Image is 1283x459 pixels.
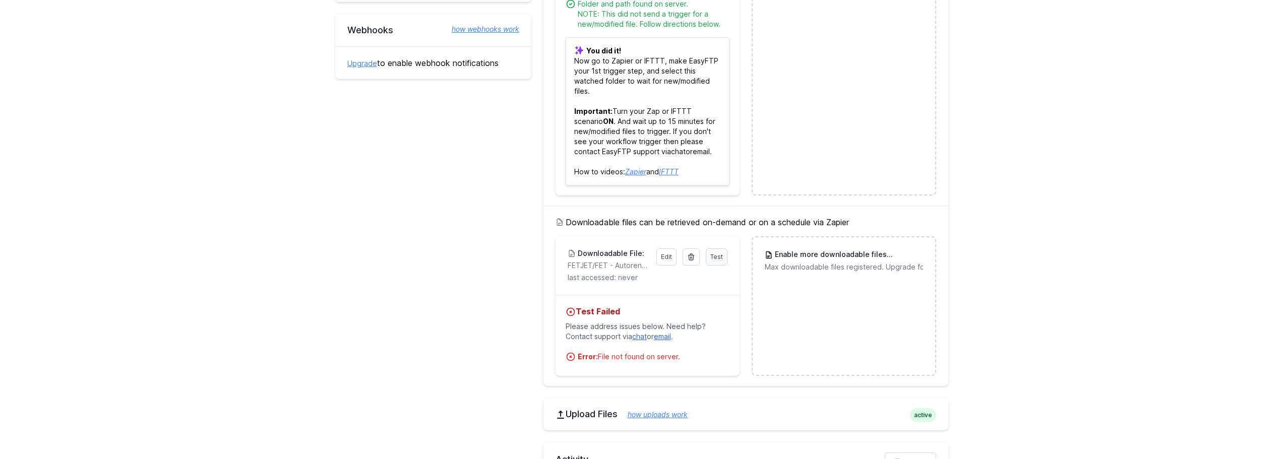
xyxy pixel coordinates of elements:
[566,305,729,317] h4: Test Failed
[556,408,936,420] h2: Upload Files
[586,46,621,55] b: You did it!
[568,273,727,283] p: last accessed: never
[578,352,598,361] strong: Error:
[654,332,671,341] a: email
[618,410,688,419] a: how uploads work
[710,253,723,260] span: Test
[568,260,650,271] p: FETJET/FET - Autorenewal Success for [PERSON_NAME]
[706,248,727,266] a: Test
[603,117,614,125] b: ON
[347,59,377,68] a: Upgrade
[632,332,647,341] a: chat
[442,24,519,34] a: how webhooks work
[576,248,644,258] h3: Downloadable File:
[574,107,613,115] b: Important:
[556,216,936,228] h5: Downloadable files can be retrieved on-demand or on a schedule via Zapier
[566,37,729,185] p: Now go to Zapier or IFTTT, make EasyFTP your 1st trigger step, and select this watched folder to ...
[656,248,677,266] a: Edit
[625,167,646,176] a: Zapier
[753,237,935,284] a: Enable more downloadable filesUpgrade Max downloadable files registered. Upgrade for more.
[566,317,729,346] p: Please address issues below. Need help? Contact support via or .
[765,262,923,272] p: Max downloadable files registered. Upgrade for more.
[659,167,679,176] a: IFTTT
[887,250,923,260] span: Upgrade
[1233,409,1271,447] iframe: Drift Widget Chat Controller
[335,46,531,79] div: to enable webhook notifications
[693,147,710,156] a: email
[347,24,519,36] h2: Webhooks
[671,147,686,156] a: chat
[773,249,923,260] h3: Enable more downloadable files
[910,408,936,422] span: active
[578,352,729,362] div: File not found on server.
